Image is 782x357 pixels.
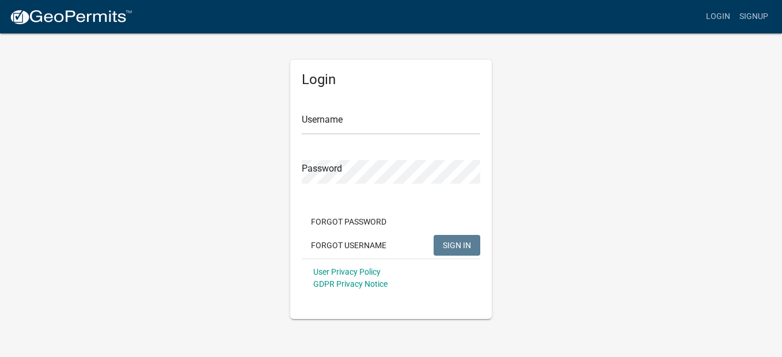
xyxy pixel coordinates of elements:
a: GDPR Privacy Notice [313,279,388,288]
a: Signup [735,6,773,28]
button: Forgot Username [302,235,396,256]
span: SIGN IN [443,240,471,249]
button: Forgot Password [302,211,396,232]
a: Login [701,6,735,28]
a: User Privacy Policy [313,267,381,276]
button: SIGN IN [434,235,480,256]
h5: Login [302,71,480,88]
